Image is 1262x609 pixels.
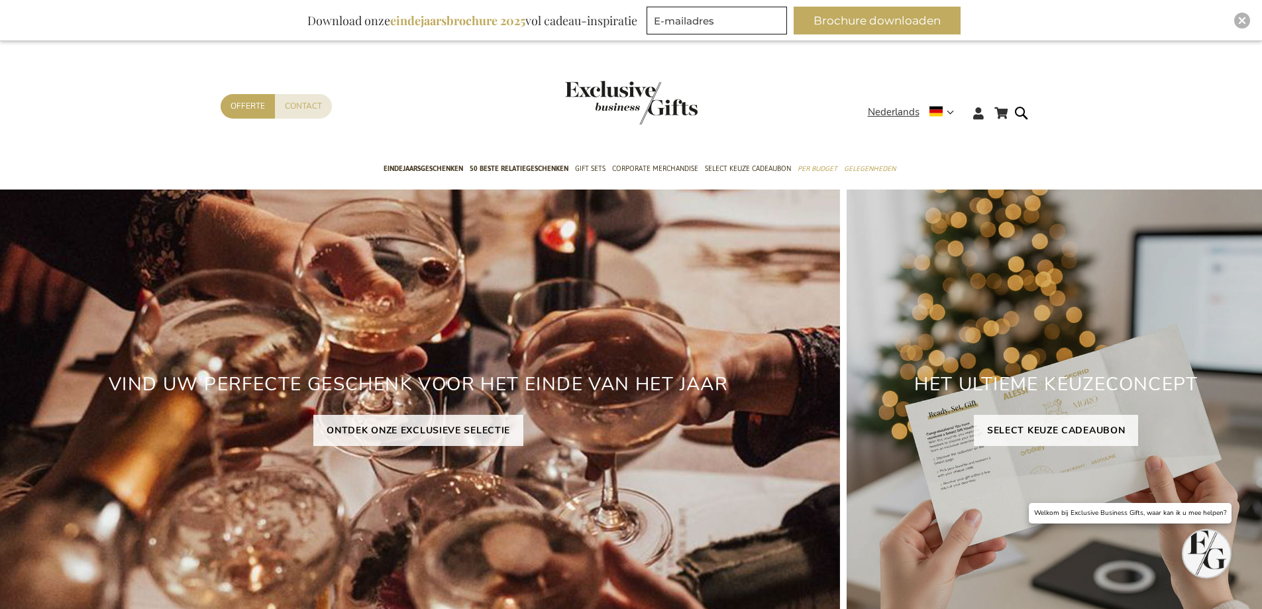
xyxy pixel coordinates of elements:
[565,81,631,125] a: store logo
[575,162,605,176] span: Gift Sets
[313,415,523,446] a: ONTDEK ONZE EXCLUSIEVE SELECTIE
[844,162,896,176] span: Gelegenheden
[794,7,961,34] button: Brochure downloaden
[1234,13,1250,28] div: Close
[384,162,463,176] span: Eindejaarsgeschenken
[798,162,837,176] span: Per Budget
[221,94,275,119] a: Offerte
[974,415,1138,446] a: SELECT KEUZE CADEAUBON
[647,7,791,38] form: marketing offers and promotions
[705,162,791,176] span: Select Keuze Cadeaubon
[647,7,787,34] input: E-mailadres
[1238,17,1246,25] img: Close
[612,162,698,176] span: Corporate Merchandise
[868,105,963,120] div: Nederlands
[390,13,525,28] b: eindejaarsbrochure 2025
[868,105,920,120] span: Nederlands
[301,7,643,34] div: Download onze vol cadeau-inspiratie
[275,94,332,119] a: Contact
[565,81,698,125] img: Exclusive Business gifts logo
[470,162,568,176] span: 50 beste relatiegeschenken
